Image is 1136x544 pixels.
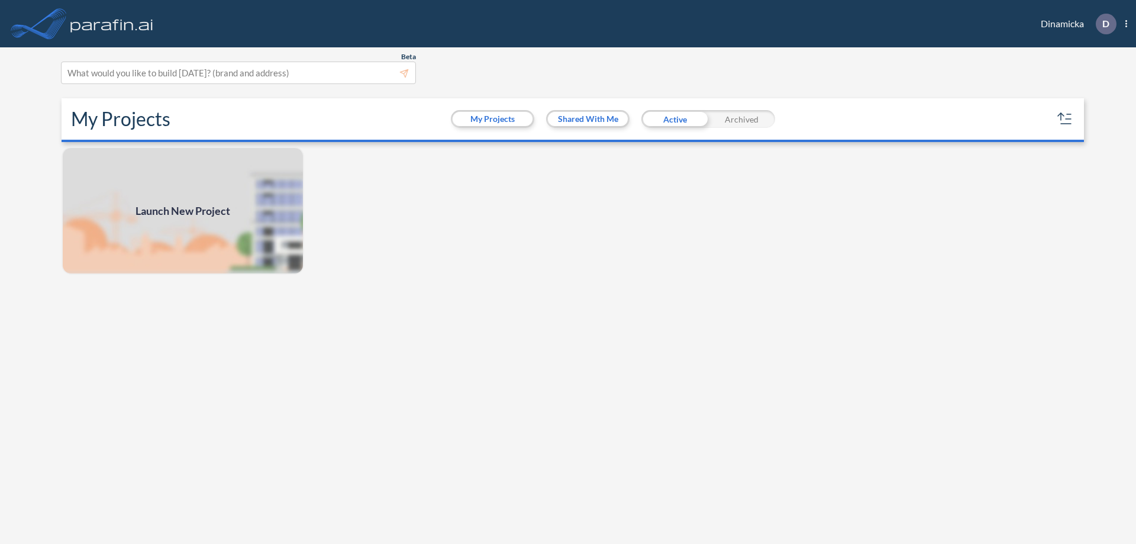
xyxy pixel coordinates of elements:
[453,112,532,126] button: My Projects
[548,112,628,126] button: Shared With Me
[1023,14,1127,34] div: Dinamicka
[708,110,775,128] div: Archived
[62,147,304,275] a: Launch New Project
[1056,110,1074,128] button: sort
[68,12,156,36] img: logo
[71,108,170,130] h2: My Projects
[401,52,416,62] span: Beta
[641,110,708,128] div: Active
[135,203,230,219] span: Launch New Project
[62,147,304,275] img: add
[1102,18,1109,29] p: D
